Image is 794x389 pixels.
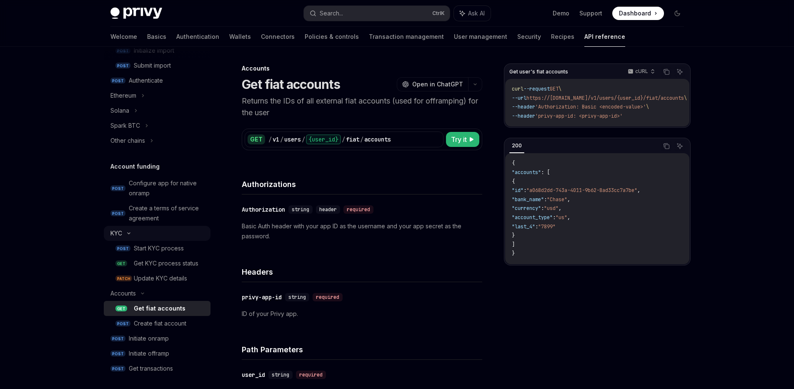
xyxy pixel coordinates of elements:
[115,245,130,252] span: POST
[544,205,559,212] span: "usd"
[412,80,463,88] span: Open in ChatGPT
[129,333,169,344] div: Initiate onramp
[104,58,210,73] a: POSTSubmit import
[302,135,305,144] div: /
[544,196,547,203] span: :
[553,9,569,18] a: Demo
[284,135,301,144] div: users
[129,76,163,86] div: Authenticate
[242,77,340,92] h1: Get fiat accounts
[579,9,602,18] a: Support
[115,306,127,312] span: GET
[343,205,373,214] div: required
[104,176,210,201] a: POSTConfigure app for native onramp
[110,121,140,131] div: Spark BTC
[242,205,285,214] div: Authorization
[454,6,491,21] button: Ask AI
[559,86,561,92] span: \
[110,8,162,19] img: dark logo
[623,65,659,79] button: cURL
[512,95,526,101] span: --url
[661,66,672,77] button: Copy the contents from the code block
[551,27,574,47] a: Recipes
[346,135,359,144] div: fiat
[584,27,625,47] a: API reference
[468,9,485,18] span: Ask AI
[110,78,125,84] span: POST
[535,104,646,110] span: 'Authorization: Basic <encoded-value>'
[104,271,210,286] a: PATCHUpdate KYC details
[512,178,515,185] span: {
[512,113,535,119] span: --header
[104,316,210,331] a: POSTCreate fiat account
[104,73,210,88] a: POSTAuthenticate
[280,135,283,144] div: /
[512,169,541,176] span: "accounts"
[512,196,544,203] span: "bank_name"
[134,318,186,328] div: Create fiat account
[306,134,341,144] div: {user_id}
[451,134,467,144] span: Try it
[360,135,363,144] div: /
[512,160,515,167] span: {
[556,214,567,221] span: "us"
[567,214,570,221] span: ,
[110,336,125,342] span: POST
[547,196,567,203] span: "Chase"
[550,86,559,92] span: GET
[512,86,523,92] span: curl
[134,273,187,283] div: Update KYC details
[523,86,550,92] span: --request
[319,206,337,213] span: header
[517,27,541,47] a: Security
[512,232,515,239] span: }
[104,331,210,346] a: POSTInitiate onramp
[523,187,526,194] span: :
[110,136,145,146] div: Other chains
[661,141,672,152] button: Copy the contents from the code block
[129,203,205,223] div: Create a terms of service agreement
[535,223,538,230] span: :
[242,95,482,119] p: Returns the IDs of all external fiat accounts (used for offramping) for the user
[313,293,343,301] div: required
[242,179,482,190] h4: Authorizations
[559,205,561,212] span: ,
[110,27,137,47] a: Welcome
[147,27,166,47] a: Basics
[646,104,649,110] span: \
[134,303,185,313] div: Get fiat accounts
[538,223,556,230] span: "7899"
[512,205,541,212] span: "currency"
[674,141,685,152] button: Ask AI
[110,162,160,172] h5: Account funding
[115,321,130,327] span: POST
[292,206,309,213] span: string
[553,214,556,221] span: :
[509,68,568,75] span: Get user's fiat accounts
[268,135,272,144] div: /
[446,132,479,147] button: Try it
[512,104,535,110] span: --header
[110,106,129,116] div: Solana
[397,77,468,91] button: Open in ChatGPT
[541,205,544,212] span: :
[342,135,345,144] div: /
[684,95,687,101] span: \
[104,301,210,316] a: GETGet fiat accounts
[110,366,125,372] span: POST
[115,260,127,267] span: GET
[242,309,482,319] p: ID of your Privy app.
[110,288,136,298] div: Accounts
[512,241,515,248] span: ]
[272,371,289,378] span: string
[104,241,210,256] a: POSTStart KYC process
[115,63,130,69] span: POST
[242,221,482,241] p: Basic Auth header with your app ID as the username and your app secret as the password.
[304,6,450,21] button: Search...CtrlK
[541,169,550,176] span: : [
[104,256,210,271] a: GETGet KYC process status
[242,371,265,379] div: user_id
[369,27,444,47] a: Transaction management
[454,27,507,47] a: User management
[296,371,326,379] div: required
